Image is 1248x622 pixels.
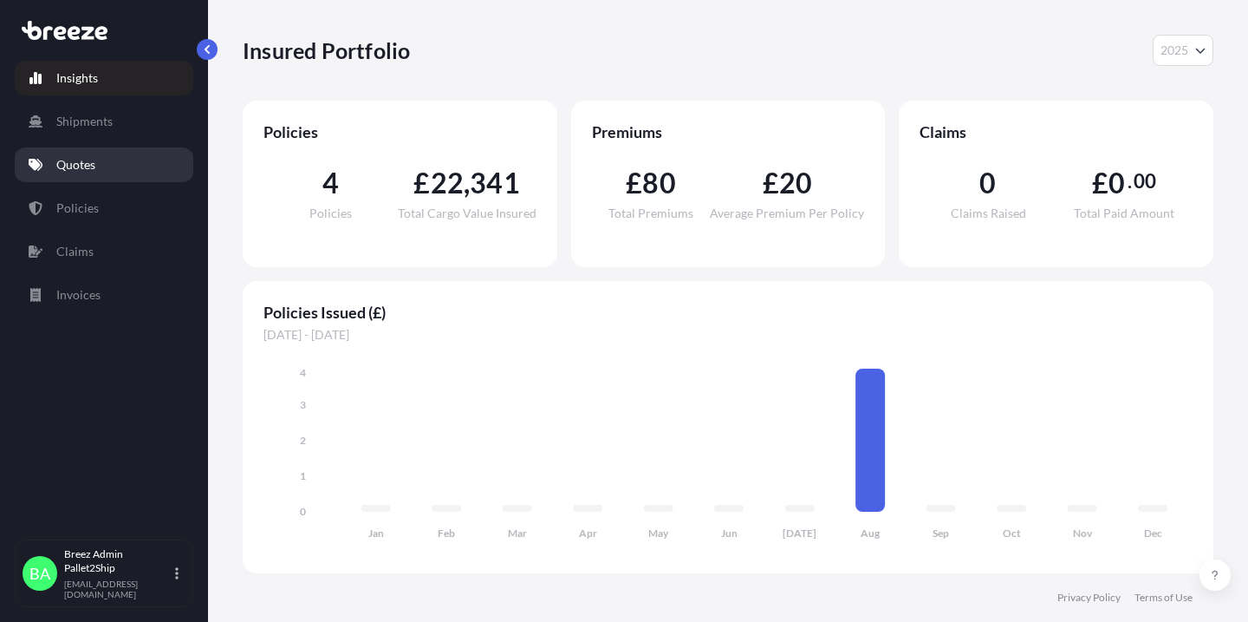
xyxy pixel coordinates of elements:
p: Breez Admin Pallet2Ship [64,547,172,575]
tspan: [DATE] [783,527,816,540]
span: 0 [1108,169,1125,197]
a: Privacy Policy [1057,591,1121,605]
span: £ [763,169,779,197]
tspan: Feb [438,527,455,540]
a: Shipments [15,104,193,139]
span: Claims [920,121,1193,142]
span: 20 [779,169,812,197]
a: Terms of Use [1134,591,1193,605]
a: Quotes [15,147,193,182]
tspan: Mar [508,527,527,540]
span: [DATE] - [DATE] [263,326,1193,344]
span: Total Cargo Value Insured [398,207,536,219]
span: Claims Raised [951,207,1026,219]
a: Invoices [15,278,193,312]
span: BA [29,565,50,582]
p: [EMAIL_ADDRESS][DOMAIN_NAME] [64,579,172,599]
p: Claims [56,243,94,260]
p: Quotes [56,156,95,174]
span: , [464,169,470,197]
span: 4 [322,169,339,197]
p: Insured Portfolio [243,36,410,64]
a: Claims [15,234,193,269]
span: Average Premium Per Policy [710,207,864,219]
tspan: Nov [1073,527,1093,540]
span: £ [626,169,642,197]
tspan: May [648,527,669,540]
tspan: Oct [1003,527,1021,540]
tspan: 3 [300,398,306,411]
p: Policies [56,200,99,217]
p: Shipments [56,113,113,130]
span: Policies Issued (£) [263,302,1193,323]
span: Premiums [592,121,865,142]
span: 0 [979,169,996,197]
tspan: 4 [300,366,306,379]
tspan: 0 [300,505,306,518]
tspan: Apr [579,527,597,540]
span: Policies [263,121,536,142]
tspan: 1 [300,469,306,482]
span: 00 [1134,174,1156,188]
span: 22 [431,169,464,197]
span: 80 [642,169,675,197]
button: Year Selector [1153,35,1213,66]
tspan: Aug [861,527,881,540]
tspan: Jan [368,527,384,540]
tspan: Dec [1144,527,1162,540]
span: Total Premiums [608,207,693,219]
span: Total Paid Amount [1074,207,1174,219]
tspan: 2 [300,434,306,447]
a: Policies [15,191,193,226]
a: Insights [15,61,193,95]
p: Insights [56,69,98,87]
tspan: Jun [721,527,738,540]
p: Invoices [56,286,101,304]
span: 341 [470,169,520,197]
span: 2025 [1160,42,1188,59]
span: . [1128,174,1132,188]
span: £ [413,169,430,197]
span: £ [1092,169,1108,197]
span: Policies [309,207,352,219]
tspan: Sep [933,527,949,540]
